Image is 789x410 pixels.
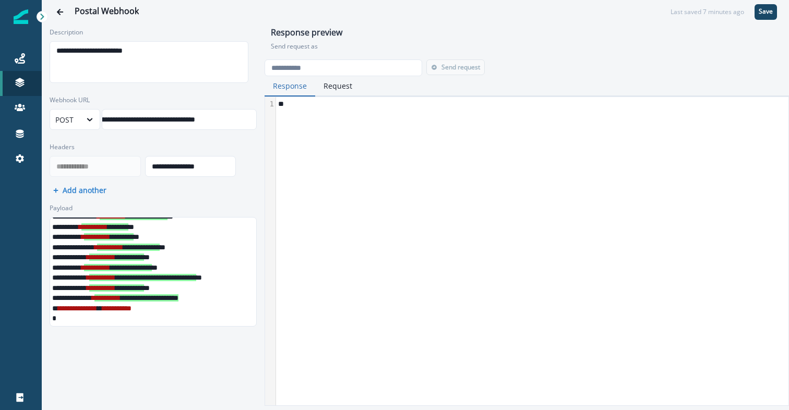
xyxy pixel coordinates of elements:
div: Last saved 7 minutes ago [671,7,744,17]
label: Headers [50,142,250,152]
button: Add another [53,185,106,195]
button: Send request [426,59,485,75]
button: Response [265,76,315,97]
p: Send request as [271,42,783,51]
label: Webhook URL [50,95,250,105]
h1: Response preview [271,28,783,42]
p: Send request [441,64,480,71]
img: Inflection [14,9,28,24]
p: Add another [63,185,106,195]
button: Save [755,4,777,20]
div: Postal Webhook [75,6,139,18]
div: 1 [265,99,276,110]
button: Go back [50,2,70,22]
div: POST [55,114,76,125]
p: Save [759,8,773,15]
button: Request [315,76,361,97]
label: Payload [50,203,250,213]
label: Description [50,28,250,37]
